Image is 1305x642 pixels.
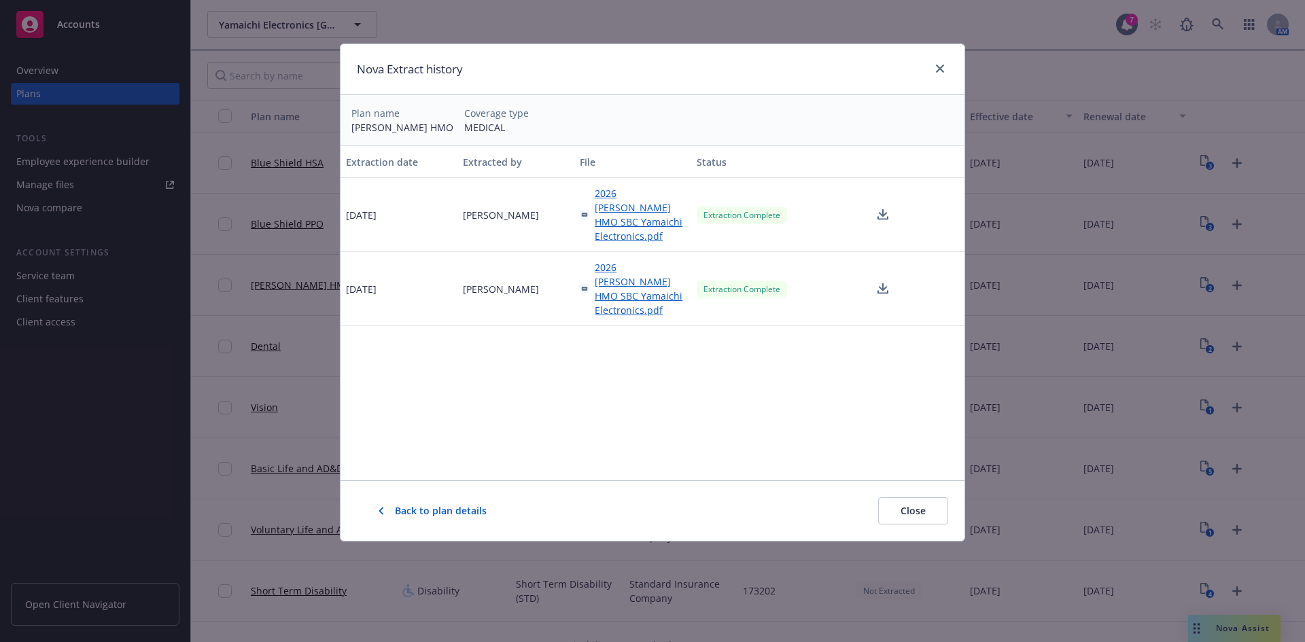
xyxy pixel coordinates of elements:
[395,504,487,518] span: Back to plan details
[346,155,452,169] div: Extraction date
[697,281,787,298] div: Extraction Complete
[463,155,569,169] div: Extracted by
[697,207,787,224] div: Extraction Complete
[691,145,848,178] button: Status
[697,155,842,169] div: Status
[574,145,691,178] button: File
[580,155,686,169] div: File
[351,120,453,135] div: [PERSON_NAME] HMO
[580,260,686,317] a: 2026 [PERSON_NAME] HMO SBC Yamaichi Electronics.pdf
[580,186,686,243] a: 2026 [PERSON_NAME] HMO SBC Yamaichi Electronics.pdf
[595,186,686,243] span: 2026 [PERSON_NAME] HMO SBC Yamaichi Electronics.pdf
[595,260,686,317] span: 2026 [PERSON_NAME] HMO SBC Yamaichi Electronics.pdf
[463,208,539,222] span: [PERSON_NAME]
[357,497,508,524] button: Back to plan details
[357,60,463,78] h1: Nova Extract history
[463,282,539,296] span: [PERSON_NAME]
[346,208,377,222] span: [DATE]
[346,282,377,296] span: [DATE]
[457,145,574,178] button: Extracted by
[878,497,948,524] button: Close
[351,106,453,120] div: Plan name
[464,106,529,120] div: Coverage type
[932,60,948,77] a: close
[464,120,529,135] div: MEDICAL
[341,145,457,178] button: Extraction date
